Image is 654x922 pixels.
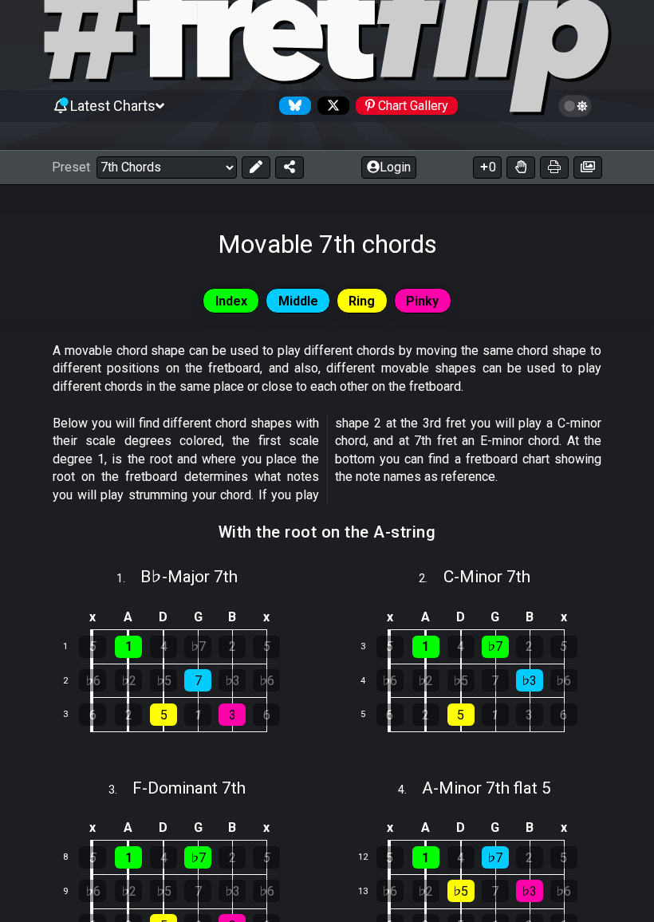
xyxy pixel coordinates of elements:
td: 8 [53,841,92,876]
div: ♭5 [447,670,475,692]
td: 5 [351,699,389,733]
button: Toggle Dexterity for all fretkits [506,157,535,179]
div: ♭5 [150,670,177,692]
div: ♭3 [219,881,246,903]
td: x [250,605,284,631]
td: 9 [53,875,92,909]
td: 3 [351,631,389,665]
div: ♭7 [482,847,509,869]
div: ♭3 [516,670,543,692]
td: x [74,815,111,841]
div: 6 [376,704,404,727]
td: B [215,605,250,631]
div: ♭6 [253,670,280,692]
div: 5 [550,636,577,659]
div: 1 [482,704,509,727]
span: Preset [52,160,90,175]
span: Latest Charts [70,98,156,115]
td: D [443,815,479,841]
span: Index [215,290,247,313]
div: 4 [447,636,475,659]
div: 5 [150,704,177,727]
div: 6 [550,704,577,727]
div: Chart Gallery [356,97,458,116]
div: ♭6 [79,881,106,903]
div: ♭3 [219,670,246,692]
div: 2 [115,704,142,727]
div: ♭6 [550,881,577,903]
div: ♭5 [150,881,177,903]
span: 3 . [108,782,132,800]
td: 4 [351,664,389,699]
div: ♭2 [115,881,142,903]
div: 5 [79,847,106,869]
div: ♭7 [482,636,509,659]
div: 5 [376,636,404,659]
div: 2 [516,636,543,659]
span: 4 . [398,782,422,800]
td: A [111,605,147,631]
div: 6 [253,704,280,727]
div: 1 [115,636,142,659]
span: 1 . [116,571,140,589]
td: x [546,605,581,631]
div: ♭3 [516,881,543,903]
div: ♭6 [253,881,280,903]
td: B [215,815,250,841]
h3: With the root on the A-string [219,524,436,542]
div: 3 [516,704,543,727]
a: #fretflip at Pinterest [349,97,458,116]
td: 1 [53,631,92,665]
span: 2 . [419,571,443,589]
span: F - Dominant 7th [132,779,246,798]
div: ♭6 [376,670,404,692]
div: 1 [115,847,142,869]
div: 2 [412,704,439,727]
td: G [478,815,512,841]
div: 2 [219,847,246,869]
td: x [372,605,408,631]
div: 7 [482,881,509,903]
span: Ring [349,290,375,313]
td: A [408,815,443,841]
td: 2 [53,664,92,699]
div: 5 [253,636,280,659]
div: ♭2 [412,670,439,692]
p: Below you will find different chord shapes with their scale degrees colored, the first scale degr... [53,416,601,505]
div: 1 [412,847,439,869]
span: Middle [278,290,318,313]
div: ♭6 [550,670,577,692]
a: Follow #fretflip at X [311,97,349,116]
span: Toggle light / dark theme [566,100,585,114]
div: ♭2 [412,881,439,903]
div: 4 [447,847,475,869]
td: x [546,815,581,841]
button: Share Preset [275,157,304,179]
td: x [74,605,111,631]
td: A [111,815,147,841]
h1: Movable 7th chords [218,230,437,260]
td: D [146,815,181,841]
p: A movable chord shape can be used to play different chords by moving the same chord shape to diff... [53,343,601,396]
div: ♭2 [115,670,142,692]
div: ♭7 [184,636,211,659]
div: 6 [79,704,106,727]
td: x [372,815,408,841]
div: ♭5 [447,881,475,903]
td: D [443,605,479,631]
div: 1 [184,704,211,727]
button: Create image [573,157,602,179]
td: 13 [351,875,389,909]
span: B♭ - Major 7th [140,568,238,587]
td: A [408,605,443,631]
div: ♭6 [79,670,106,692]
div: 2 [516,847,543,869]
div: 5 [253,847,280,869]
button: Login [361,157,416,179]
td: G [181,815,215,841]
div: 1 [412,636,439,659]
td: B [512,815,546,841]
div: 3 [219,704,246,727]
td: G [478,605,512,631]
div: 4 [150,636,177,659]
